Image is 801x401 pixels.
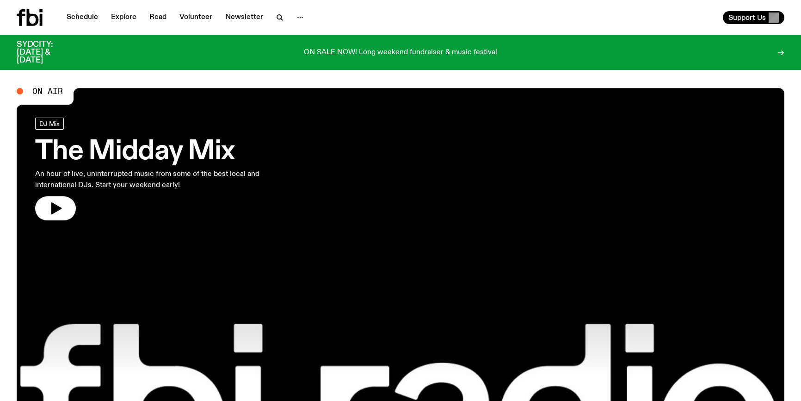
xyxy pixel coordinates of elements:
a: The Midday MixAn hour of live, uninterrupted music from some of the best local and international ... [35,118,272,220]
a: Schedule [61,11,104,24]
h3: SYDCITY: [DATE] & [DATE] [17,41,76,64]
a: DJ Mix [35,118,64,130]
a: Explore [105,11,142,24]
button: Support Us [723,11,784,24]
span: On Air [32,87,63,95]
span: DJ Mix [39,120,60,127]
p: ON SALE NOW! Long weekend fundraiser & music festival [304,49,497,57]
a: Read [144,11,172,24]
a: Newsletter [220,11,269,24]
p: An hour of live, uninterrupted music from some of the best local and international DJs. Start you... [35,169,272,191]
span: Support Us [728,13,766,22]
a: Volunteer [174,11,218,24]
h3: The Midday Mix [35,139,272,165]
